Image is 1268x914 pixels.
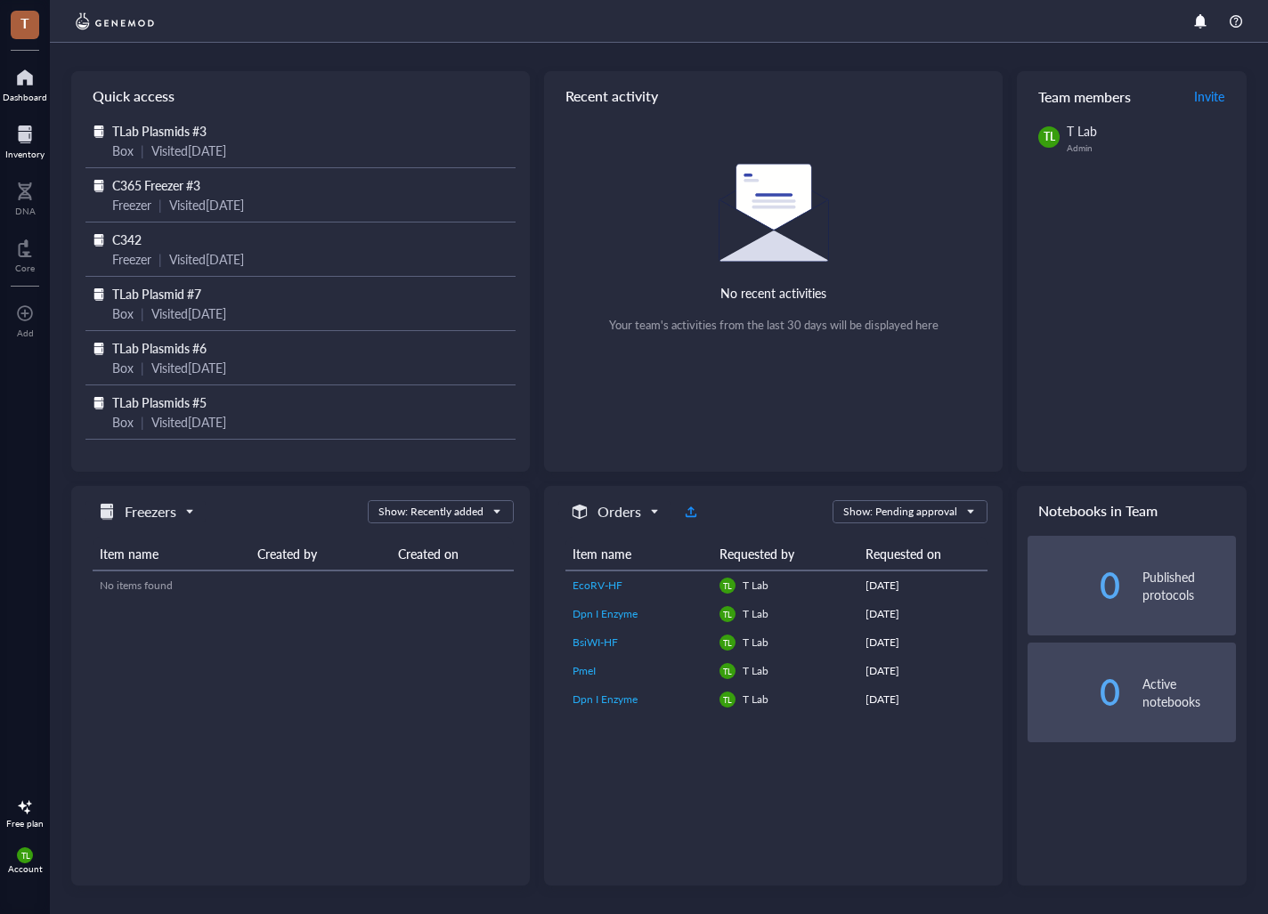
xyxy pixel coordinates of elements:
span: TL [1044,129,1055,145]
div: Box [112,412,134,432]
div: Quick access [71,71,530,121]
span: TLab Plasmids #5 [112,393,207,411]
div: Freezer [112,195,151,214]
span: BsiWI-HF [573,635,618,650]
span: TL [723,637,732,647]
span: TL [20,851,29,861]
th: Requested by [712,538,858,570]
div: | [141,358,144,377]
span: T [20,12,29,34]
div: [DATE] [866,606,980,622]
a: Core [15,234,35,273]
div: Your team's activities from the last 30 days will be displayed here [609,317,939,333]
div: Visited [DATE] [151,303,226,323]
div: Visited [DATE] [169,249,244,269]
h5: Orders [597,501,641,522]
span: Dpn I Enzyme [573,606,638,621]
div: No items found [100,578,507,594]
th: Item name [93,538,250,570]
span: T Lab [743,578,768,593]
div: Admin [1067,142,1236,153]
div: [DATE] [866,635,980,651]
div: No recent activities [720,283,826,303]
div: Box [112,303,134,323]
a: Dpn I Enzyme [573,606,704,622]
a: PmeI [573,663,704,679]
div: Free plan [6,818,44,829]
span: Invite [1194,87,1224,105]
div: Visited [DATE] [151,141,226,160]
div: [DATE] [866,692,980,708]
a: Dpn I Enzyme [573,692,704,708]
div: Account [8,863,43,874]
div: Active notebooks [1142,675,1236,710]
div: Show: Pending approval [843,504,957,520]
span: TLab Plasmid #7 [112,285,201,303]
div: Box [112,358,134,377]
th: Created on [391,538,515,570]
div: [DATE] [866,663,980,679]
div: Add [17,328,34,338]
div: Inventory [5,149,45,159]
span: EcoRV-HF [573,578,622,593]
span: Dpn I Enzyme [573,692,638,707]
span: TL [723,666,732,675]
a: Dashboard [3,63,47,102]
span: TLab Plasmids #6 [112,339,207,357]
div: | [141,412,144,432]
div: Team members [1017,71,1247,121]
a: DNA [15,177,36,216]
div: Visited [DATE] [169,195,244,214]
div: Freezer [112,249,151,269]
div: 0 [1028,571,1121,600]
span: TLab Plasmids #3 [112,122,207,140]
div: | [158,195,162,214]
div: Dashboard [3,92,47,102]
div: | [141,141,144,160]
div: Visited [DATE] [151,358,226,377]
span: C342 [112,231,142,248]
div: | [158,249,162,269]
h5: Freezers [125,501,176,522]
div: Published protocols [1142,568,1236,603]
div: 0 [1028,678,1121,707]
button: Invite [1193,82,1225,110]
span: T Lab [1067,122,1097,140]
span: T Lab [743,635,768,650]
span: TL [723,609,732,619]
div: Visited [DATE] [151,412,226,432]
th: Item name [565,538,711,570]
span: C365 Freezer #3 [112,176,200,194]
div: | [141,303,144,323]
div: Core [15,263,35,273]
div: Box [112,141,134,160]
a: Inventory [5,120,45,159]
div: Show: Recently added [378,504,484,520]
span: T Lab [743,663,768,678]
a: BsiWI-HF [573,635,704,651]
th: Requested on [858,538,988,570]
div: DNA [15,206,36,216]
th: Created by [250,538,391,570]
img: Empty state [719,164,829,262]
a: EcoRV-HF [573,578,704,594]
span: T Lab [743,692,768,707]
div: Notebooks in Team [1017,486,1247,536]
span: T Lab [743,606,768,621]
div: Recent activity [544,71,1003,121]
span: TL [723,694,732,704]
span: PmeI [573,663,596,678]
div: [DATE] [866,578,980,594]
span: TL [723,580,732,590]
img: genemod-logo [71,11,158,32]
